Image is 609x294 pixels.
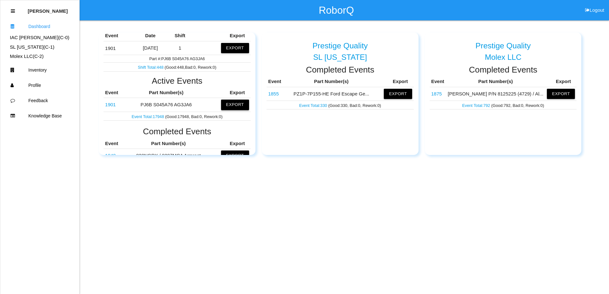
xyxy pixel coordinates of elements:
[105,63,249,70] p: ( Good : 448 , Bad : 0 , Rework: 0 )
[122,138,215,149] th: Part Number(s)
[104,149,122,163] td: 820NGRX / 8207MCA Armrest
[312,41,368,50] h5: Prestige Quality
[462,103,491,108] a: Event Total:792
[221,43,249,53] button: Export
[127,98,205,112] td: PJ6B S045A76 AG3JA6
[104,138,122,149] th: Event
[105,102,116,107] a: 1901
[545,76,577,87] th: Export
[547,89,575,99] button: Export
[127,87,205,98] th: Part Number(s)
[104,98,127,112] td: PJ6B S045A76 AG3JA6
[267,36,414,62] a: Prestige Quality SL [US_STATE]
[476,41,531,50] h5: Prestige Quality
[384,89,412,99] button: Export
[446,76,545,87] th: Part Number(s)
[193,31,251,41] th: Export
[431,101,575,108] p: (Good: 792 , Bad: 0 , Rework: 0 )
[377,76,413,87] th: Export
[104,31,133,41] th: Event
[0,93,79,108] a: Feedback
[0,78,79,93] a: Profile
[104,76,251,86] h2: Active Events
[221,150,249,161] button: Export
[132,114,165,119] a: Event Total:17948
[167,41,193,55] td: 1
[105,153,116,158] a: 1840
[221,100,249,110] button: Export
[0,108,79,123] a: Knowledge Base
[11,3,15,19] div: Close
[28,3,68,14] p: Thomas Sontag
[215,138,250,149] th: Export
[430,87,446,101] td: Alma P/N 8125225 (4729) / Alma P/N 8125693 (4739)
[133,31,167,41] th: Date
[10,35,69,40] a: IAC [PERSON_NAME](C-0)
[285,87,377,101] td: PZ1P-7P155-HE Ford Escape Ge...
[205,87,251,98] th: Export
[0,19,79,34] a: Dashboard
[268,101,412,108] p: (Good: 330 , Bad: 0 , Rework: 0 )
[0,62,79,78] a: Inventory
[104,41,133,55] td: PJ6B S045A76 AG3JA6
[285,76,377,87] th: Part Number(s)
[430,65,577,74] h2: Completed Events
[104,87,127,98] th: Event
[138,65,165,70] a: Shift Total:448
[122,149,215,163] td: 820NGRX / 8207MCA Armrest
[104,127,251,136] h2: Completed Events
[167,31,193,41] th: Shift
[299,103,328,108] a: Event Total:330
[105,113,249,120] p: (Good: 17948 , Bad: 0 , Rework: 0 )
[430,36,577,62] a: Prestige Quality Molex LLC
[104,55,251,63] td: Part #: PJ6B S045A76 AG3JA6
[267,53,414,61] div: SL [US_STATE]
[446,87,545,101] td: [PERSON_NAME] P/N 8125225 (4729) / Al...
[0,34,79,41] div: IAC Alma's Dashboard
[0,53,79,60] div: Molex LLC's Dashboard
[267,65,414,74] h2: Completed Events
[431,91,442,96] a: 1875
[268,91,279,96] a: 1855
[10,53,44,59] a: Molex LLC(C-2)
[267,76,285,87] th: Event
[10,44,54,50] a: SL [US_STATE](C-1)
[267,87,285,101] td: PZ1P-7P155-HE Ford Escape Gear Shift Assy
[133,41,167,55] td: [DATE]
[430,53,577,61] div: Molex LLC
[0,44,79,51] div: SL Tennessee's Dashboard
[430,76,446,87] th: Event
